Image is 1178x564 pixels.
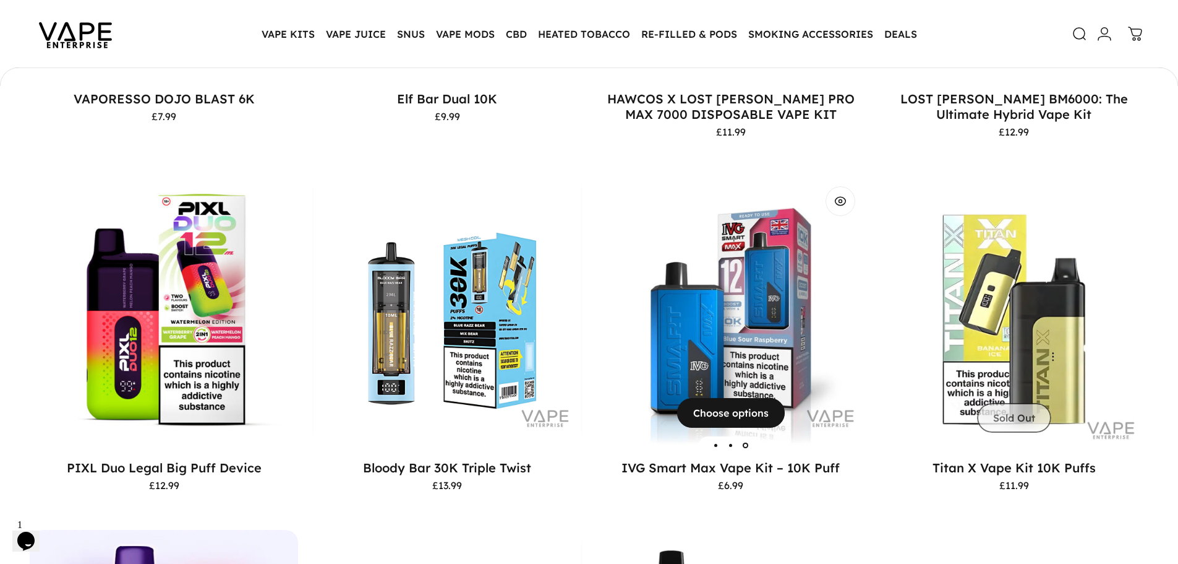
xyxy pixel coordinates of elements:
[256,21,923,47] nav: Primary
[636,21,743,47] summary: RE-FILLED & PODS
[900,91,1128,122] a: LOST [PERSON_NAME] BM6000: The Ultimate Hybrid Vape Kit
[500,21,532,47] summary: CBD
[597,176,865,445] a: IVG Smart Max Vape Kit – 10K Puff
[391,21,430,47] summary: SNUS
[621,460,840,475] a: IVG Smart Max Vape Kit – 10K Puff
[432,480,462,490] span: £13.99
[716,127,746,137] span: £11.99
[313,176,581,445] a: Bloody Bar 30K Triple Twist
[152,111,176,121] span: £7.99
[320,21,391,47] summary: VAPE JUICE
[149,480,179,490] span: £12.99
[532,21,636,47] summary: HEATED TOBACCO
[933,460,1096,475] a: Titan X Vape Kit 10K Puffs
[879,21,923,47] a: DEALS
[718,480,743,490] span: £6.99
[74,91,255,106] a: VAPORESSO DOJO BLAST 6K
[397,91,497,106] a: Elf Bar Dual 10K
[363,460,531,475] a: Bloody Bar 30K Triple Twist
[677,398,785,428] button: Choose options
[20,5,131,63] img: Vape Enterprise
[256,21,320,47] summary: VAPE KITS
[880,176,1148,445] img: Titan X Vape Kit 10K Puffs
[1122,20,1149,48] a: 0 items
[743,21,879,47] summary: SMOKING ACCESSORIES
[597,176,865,445] img: IVG Smart Max Vape Kit
[430,21,500,47] summary: VAPE MODS
[999,480,1029,490] span: £11.99
[67,460,262,475] a: PIXL Duo Legal Big Puff Device
[12,514,52,552] iframe: chat widget
[30,176,298,445] img: PIXL Duo 12
[30,176,298,445] a: PIXL Duo Legal Big Puff Device
[435,111,460,121] span: £9.99
[999,127,1029,137] span: £12.99
[607,91,855,122] a: HAWCOS X LOST [PERSON_NAME] PRO MAX 7000 DISPOSABLE VAPE KIT
[313,176,581,445] img: BLOODY BAR 30K TRIPLE TWIST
